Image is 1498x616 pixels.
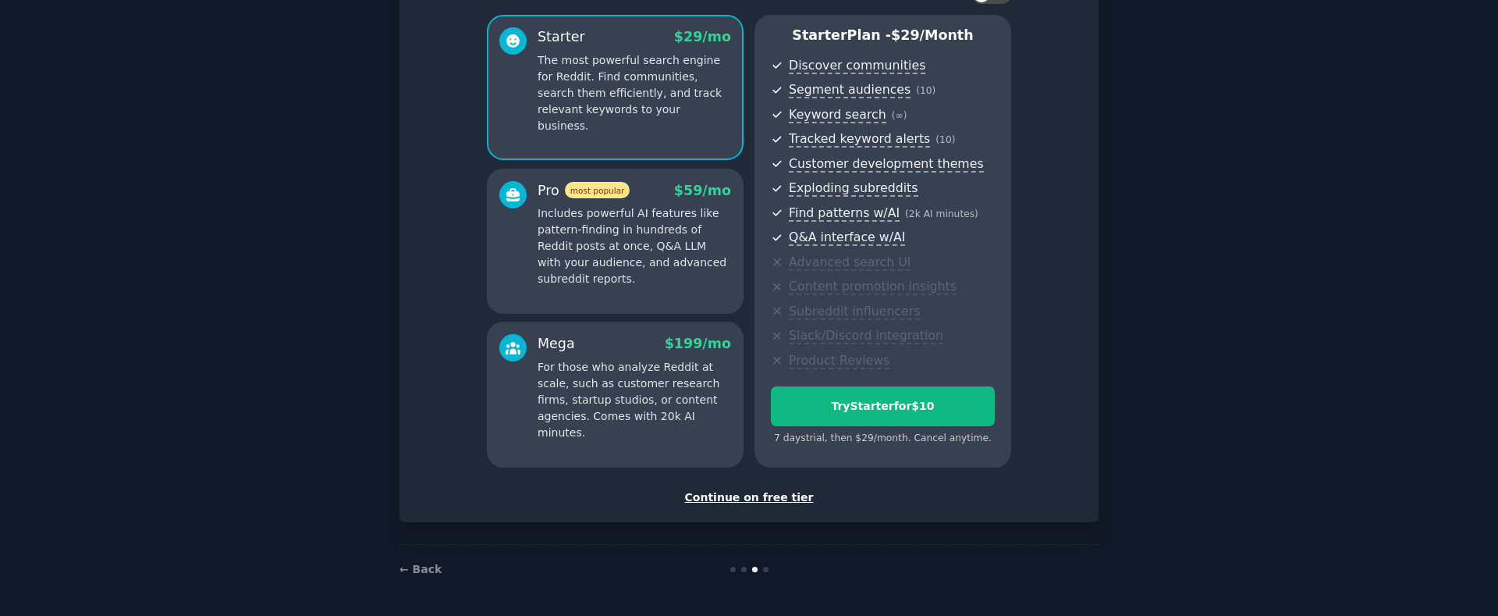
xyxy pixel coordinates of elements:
[789,131,930,148] span: Tracked keyword alerts
[538,27,585,47] div: Starter
[935,134,955,145] span: ( 10 )
[789,304,920,320] span: Subreddit influencers
[789,180,918,197] span: Exploding subreddits
[538,205,731,287] p: Includes powerful AI features like pattern-finding in hundreds of Reddit posts at once, Q&A LLM w...
[771,26,995,45] p: Starter Plan -
[789,205,900,222] span: Find patterns w/AI
[789,279,957,295] span: Content promotion insights
[674,183,731,198] span: $ 59 /mo
[538,334,575,354] div: Mega
[789,255,911,271] span: Advanced search UI
[538,52,731,134] p: The most powerful search engine for Reddit. Find communities, search them efficiently, and track ...
[538,181,630,201] div: Pro
[789,353,889,369] span: Product Reviews
[789,58,925,74] span: Discover communities
[538,359,731,441] p: For those who analyze Reddit at scale, such as customer research firms, startup studios, or conte...
[789,82,911,98] span: Segment audiences
[674,29,731,45] span: $ 29 /mo
[789,328,943,344] span: Slack/Discord integration
[789,230,905,246] span: Q&A interface w/AI
[892,110,907,121] span: ( ∞ )
[771,432,995,446] div: 7 days trial, then $ 29 /month . Cancel anytime.
[905,208,978,219] span: ( 2k AI minutes )
[916,85,935,96] span: ( 10 )
[772,398,994,415] div: Try Starter for $10
[891,27,974,43] span: $ 29 /month
[789,156,984,173] span: Customer development themes
[771,386,995,426] button: TryStarterfor$10
[565,182,630,198] span: most popular
[789,107,886,123] span: Keyword search
[399,563,442,575] a: ← Back
[665,336,731,351] span: $ 199 /mo
[416,490,1082,506] div: Continue on free tier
